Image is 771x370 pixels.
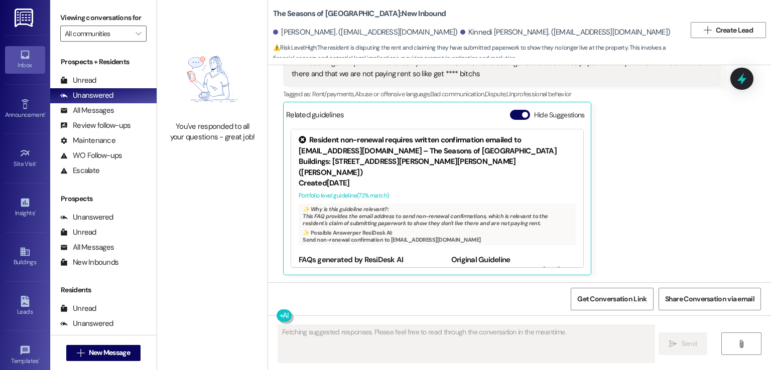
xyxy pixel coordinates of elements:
[5,293,45,320] a: Leads
[60,135,115,146] div: Maintenance
[168,121,256,143] div: You've responded to all your questions - great job!
[60,303,96,314] div: Unread
[136,30,141,38] i: 
[451,255,510,265] b: Original Guideline
[485,90,506,98] span: Dispute ,
[665,294,754,304] span: Share Conversation via email
[77,349,84,357] i: 
[35,208,36,215] span: •
[273,27,458,38] div: [PERSON_NAME]. ([EMAIL_ADDRESS][DOMAIN_NAME])
[60,150,122,161] div: WO Follow-ups
[283,87,721,101] div: Tagged as:
[60,242,114,253] div: All Messages
[704,26,711,34] i: 
[299,204,576,245] div: This FAQ provides the email address to send non-renewal confirmations, which is relevant to the r...
[534,110,585,120] label: Hide Suggestions
[299,191,576,201] div: Portfolio level guideline ( 72 % match)
[273,43,686,64] span: : The resident is disputing the rent and claiming they have submitted paperwork to show they no l...
[45,110,46,117] span: •
[286,110,344,124] div: Related guidelines
[691,22,766,38] button: Create Lead
[36,159,38,166] span: •
[5,243,45,270] a: Buildings
[303,236,480,243] span: Send non-renewal confirmation to [EMAIL_ADDRESS][DOMAIN_NAME]
[66,345,141,361] button: New Message
[278,325,654,362] textarea: Fetching suggested responses. Please feel free to read through the conversation in the meantime.
[273,44,316,52] strong: ⚠️ Risk Level: High
[309,265,424,297] li: What email address should I use to send my non-renewal confirmation?
[60,227,96,238] div: Unread
[39,356,40,363] span: •
[60,318,113,329] div: Unanswered
[5,194,45,221] a: Insights •
[716,25,753,36] span: Create Lead
[303,206,572,213] div: ✨ Why is this guideline relevant?:
[50,285,157,295] div: Residents
[299,178,576,189] div: Created [DATE]
[571,288,653,310] button: Get Conversation Link
[577,294,647,304] span: Get Conversation Link
[50,57,157,67] div: Prospects + Residents
[60,90,113,101] div: Unanswered
[273,9,446,19] b: The Seasons of [GEOGRAPHIC_DATA]: New Inbound
[312,90,355,98] span: Rent/payments ,
[506,90,572,98] span: Unprofessional behavior
[89,347,130,358] span: New Message
[5,46,45,73] a: Inbox
[460,27,671,38] div: Kinnedi [PERSON_NAME]. ([EMAIL_ADDRESS][DOMAIN_NAME])
[430,90,485,98] span: Bad communication ,
[60,120,131,131] div: Review follow-ups
[451,265,576,287] div: View original document here
[60,75,96,86] div: Unread
[355,90,430,98] span: Abuse or offensive language ,
[681,338,697,349] span: Send
[292,58,705,79] div: Y'all need to get on your *** and check your ******* emails weve been gone and submitted paperwor...
[659,288,761,310] button: Share Conversation via email
[737,340,745,348] i: 
[5,145,45,172] a: Site Visit •
[15,9,35,27] img: ResiDesk Logo
[168,42,256,116] img: empty-state
[65,26,131,42] input: All communities
[60,333,114,344] div: All Messages
[299,255,403,265] b: FAQs generated by ResiDesk AI
[299,135,576,178] div: Resident non-renewal requires written confirmation emailed to [EMAIL_ADDRESS][DOMAIN_NAME] – The ...
[5,342,45,369] a: Templates •
[60,165,99,176] div: Escalate
[50,194,157,204] div: Prospects
[60,105,114,116] div: All Messages
[303,229,572,236] div: ✨ Possible Answer per ResiDesk AI:
[60,212,113,223] div: Unanswered
[669,340,677,348] i: 
[60,257,118,268] div: New Inbounds
[659,332,707,355] button: Send
[60,10,147,26] label: Viewing conversations for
